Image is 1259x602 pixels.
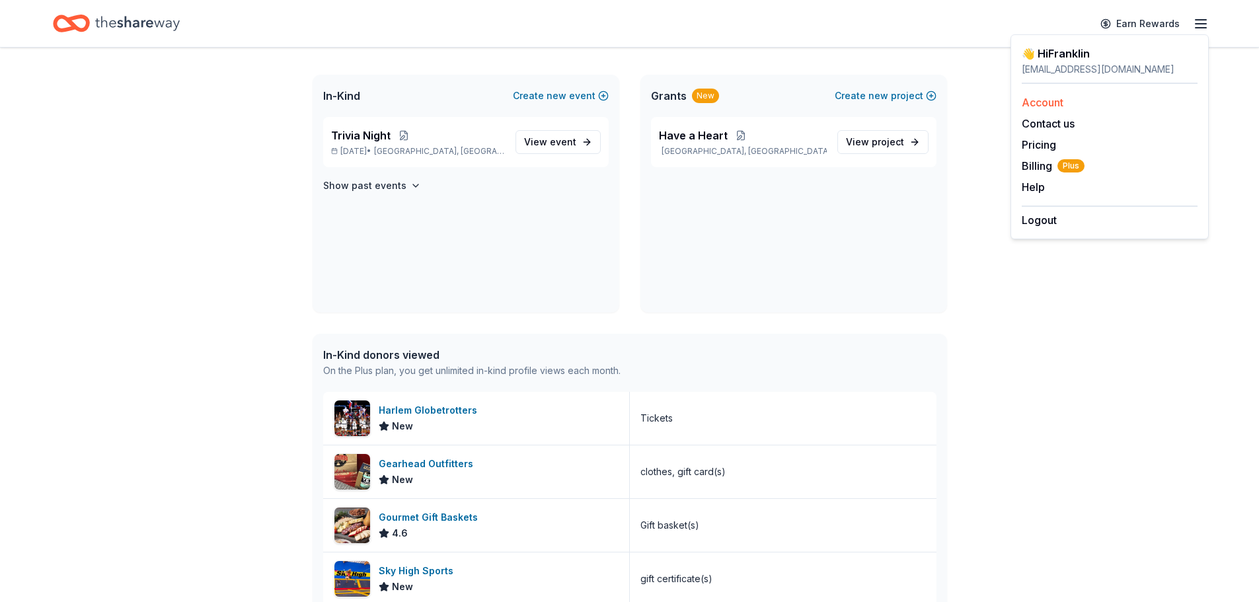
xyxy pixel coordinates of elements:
a: Account [1022,96,1063,109]
div: In-Kind donors viewed [323,347,621,363]
button: BillingPlus [1022,158,1085,174]
div: Gift basket(s) [640,517,699,533]
span: new [868,88,888,104]
a: View project [837,130,929,154]
div: Gearhead Outfitters [379,456,478,472]
div: Tickets [640,410,673,426]
p: [GEOGRAPHIC_DATA], [GEOGRAPHIC_DATA] [659,146,827,157]
div: [EMAIL_ADDRESS][DOMAIN_NAME] [1022,61,1198,77]
img: Image for Harlem Globetrotters [334,400,370,436]
div: Sky High Sports [379,563,459,579]
span: event [550,136,576,147]
div: Gourmet Gift Baskets [379,509,483,525]
a: Earn Rewards [1092,12,1188,36]
img: Image for Gourmet Gift Baskets [334,508,370,543]
span: New [392,579,413,595]
span: New [392,418,413,434]
h4: Show past events [323,178,406,194]
button: Createnewproject [835,88,936,104]
p: [DATE] • [331,146,505,157]
img: Image for Gearhead Outfitters [334,454,370,490]
button: Contact us [1022,116,1075,132]
div: Harlem Globetrotters [379,402,482,418]
span: In-Kind [323,88,360,104]
span: Trivia Night [331,128,391,143]
button: Createnewevent [513,88,609,104]
span: [GEOGRAPHIC_DATA], [GEOGRAPHIC_DATA] [374,146,504,157]
span: project [872,136,904,147]
div: On the Plus plan, you get unlimited in-kind profile views each month. [323,363,621,379]
button: Show past events [323,178,421,194]
span: Billing [1022,158,1085,174]
span: Have a Heart [659,128,728,143]
button: Logout [1022,212,1057,228]
span: New [392,472,413,488]
span: View [846,134,904,150]
div: 👋 Hi Franklin [1022,46,1198,61]
img: Image for Sky High Sports [334,561,370,597]
div: clothes, gift card(s) [640,464,726,480]
span: View [524,134,576,150]
a: Pricing [1022,138,1056,151]
button: Help [1022,179,1045,195]
a: Home [53,8,180,39]
a: View event [515,130,601,154]
span: Grants [651,88,687,104]
div: New [692,89,719,103]
div: gift certificate(s) [640,571,712,587]
span: 4.6 [392,525,408,541]
span: Plus [1057,159,1085,172]
span: new [547,88,566,104]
